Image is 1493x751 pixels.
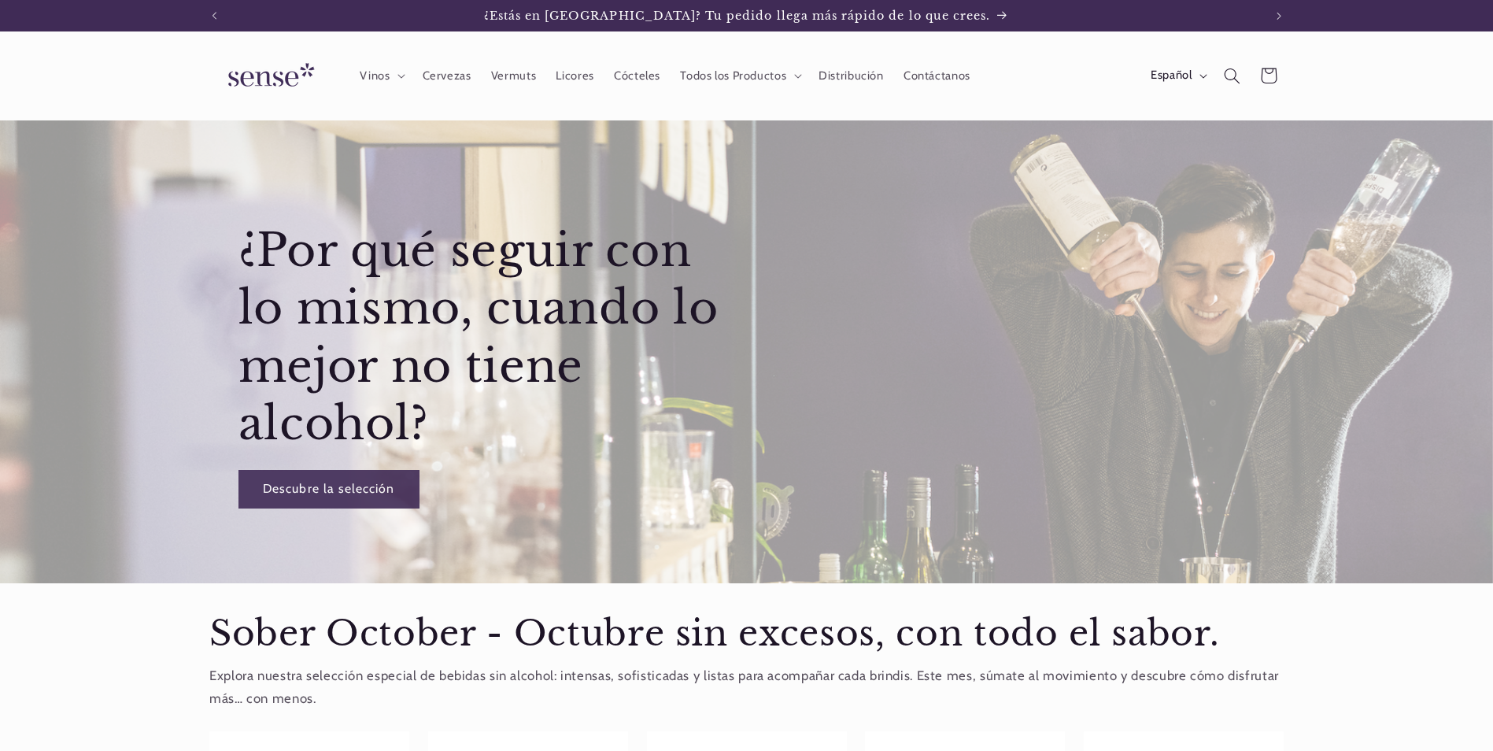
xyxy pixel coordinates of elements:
span: Todos los Productos [680,68,786,83]
span: Español [1151,67,1192,84]
h2: ¿Por qué seguir con lo mismo, cuando lo mejor no tiene alcohol? [238,222,743,453]
a: Cócteles [604,58,670,93]
a: Vermuts [481,58,546,93]
span: Cervezas [423,68,471,83]
span: Licores [556,68,593,83]
summary: Vinos [350,58,412,93]
summary: Todos los Productos [671,58,809,93]
p: Explora nuestra selección especial de bebidas sin alcohol: intensas, sofisticadas y listas para a... [209,664,1284,711]
summary: Búsqueda [1214,57,1251,94]
img: Sense [209,54,327,98]
button: Español [1140,60,1214,91]
a: Sense [203,47,334,105]
span: Cócteles [614,68,660,83]
a: Licores [546,58,604,93]
h2: Sober October - Octubre sin excesos, con todo el sabor. [209,612,1284,657]
span: Vinos [360,68,390,83]
a: Distribución [809,58,894,93]
span: Vermuts [491,68,536,83]
a: Contáctanos [893,58,980,93]
span: Contáctanos [904,68,970,83]
a: Cervezas [412,58,481,93]
span: ¿Estás en [GEOGRAPHIC_DATA]? Tu pedido llega más rápido de lo que crees. [484,9,991,23]
span: Distribución [819,68,884,83]
a: Descubre la selección [238,470,419,509]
